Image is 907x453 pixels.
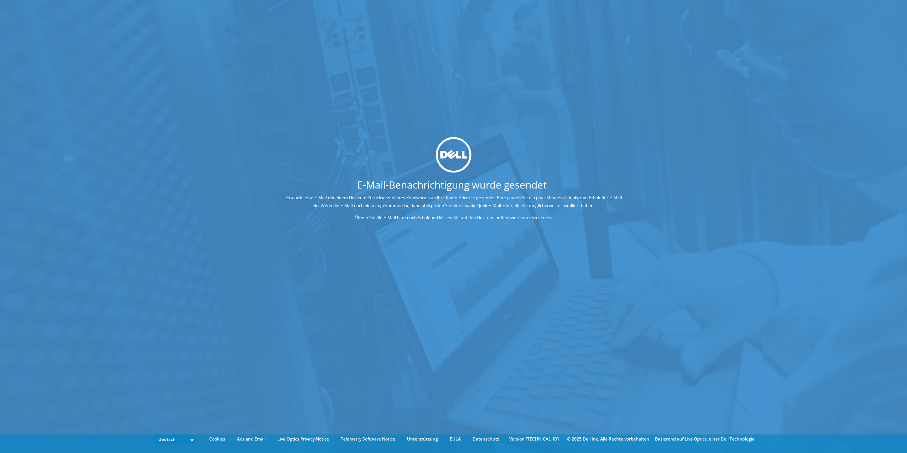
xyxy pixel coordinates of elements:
[506,435,562,443] li: Version [TECHNICAL_ID]
[204,435,231,443] a: Cookies
[563,435,654,443] li: © 2025 Dell Inc. Alle Rechte vorbehalten.
[436,137,471,173] img: dell_svg_logo.svg
[655,435,754,443] li: Basierend auf Live Optics, einer Dell Technologie
[444,435,466,443] a: EULA
[402,435,443,443] a: Unterstützung
[284,194,623,210] p: Es wurde eine E-Mail mit einem Link zum Zurücksetzen Ihres Kennwortes an Ihre Konto-Adresse gesen...
[258,180,646,190] h1: E-Mail-Benachrichtigung wurde gesendet
[284,214,623,222] p: Öffnen Sie die E-Mail bitte nach Erhalt und klicken Sie auf den Link, um Ihr Kennwort zurückzuset...
[272,435,334,443] a: Live Optics Privacy Notice
[232,435,271,443] a: Ads and Email
[335,435,401,443] a: Telemetry Software Notice
[467,435,505,443] a: Datenschutz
